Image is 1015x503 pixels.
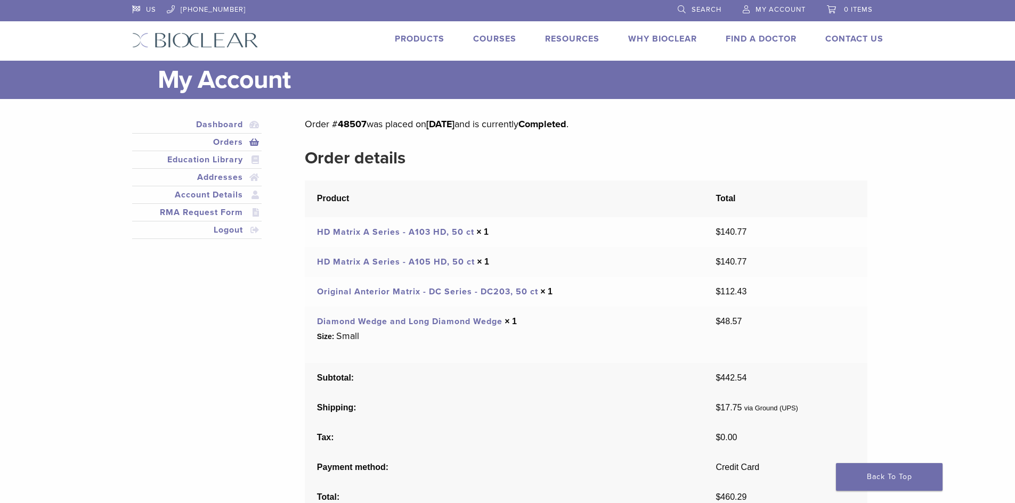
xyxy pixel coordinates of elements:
span: 0 items [844,5,873,14]
span: $ [716,227,720,236]
nav: Account pages [132,116,262,252]
span: 442.54 [716,373,746,382]
a: Courses [473,34,516,44]
a: Addresses [134,171,260,184]
a: Original Anterior Matrix - DC Series - DC203, 50 ct [317,286,538,297]
h1: My Account [158,61,883,99]
a: HD Matrix A Series - A105 HD, 50 ct [317,257,475,267]
span: $ [716,257,720,266]
mark: Completed [518,118,566,130]
a: Account Details [134,188,260,201]
a: Contact Us [825,34,883,44]
span: $ [716,433,720,442]
a: Logout [134,224,260,236]
strong: × 1 [505,317,517,326]
span: 460.29 [716,492,746,501]
td: Credit Card [704,452,867,482]
span: $ [716,492,720,501]
span: $ [716,403,720,412]
strong: Size: [317,331,335,342]
p: Order # was placed on and is currently . [305,116,867,132]
th: Product [305,180,704,217]
th: Payment method: [305,452,704,482]
strong: × 1 [476,227,489,236]
bdi: 140.77 [716,257,746,266]
span: My Account [756,5,806,14]
a: HD Matrix A Series - A103 HD, 50 ct [317,227,474,237]
img: Bioclear [132,32,258,48]
a: Products [395,34,444,44]
a: Resources [545,34,599,44]
span: Search [692,5,721,14]
a: RMA Request Form [134,206,260,219]
span: $ [716,317,720,326]
strong: × 1 [540,287,553,296]
th: Tax: [305,423,704,452]
th: Total [704,180,867,217]
small: via Ground (UPS) [744,404,798,412]
th: Subtotal: [305,363,704,393]
span: $ [716,373,720,382]
p: Small [336,328,359,344]
span: 17.75 [716,403,742,412]
a: Why Bioclear [628,34,697,44]
a: Education Library [134,153,260,166]
bdi: 140.77 [716,227,746,236]
a: Diamond Wedge and Long Diamond Wedge [317,316,502,327]
bdi: 48.57 [716,317,742,326]
bdi: 112.43 [716,287,746,296]
strong: × 1 [477,257,489,266]
a: Back To Top [836,463,943,491]
span: $ [716,287,720,296]
th: Shipping: [305,393,704,423]
a: Find A Doctor [726,34,797,44]
a: Dashboard [134,118,260,131]
span: 0.00 [716,433,737,442]
mark: 48507 [338,118,367,130]
mark: [DATE] [426,118,454,130]
h2: Order details [305,145,867,171]
a: Orders [134,136,260,149]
